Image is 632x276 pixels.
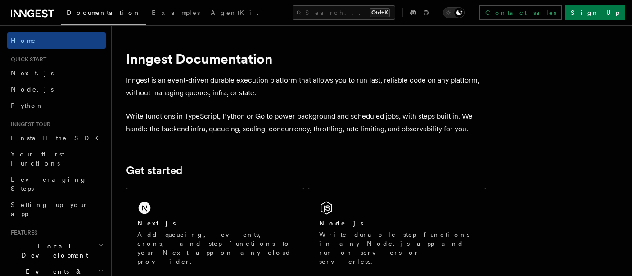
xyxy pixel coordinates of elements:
h2: Next.js [137,219,176,228]
span: Install the SDK [11,134,104,142]
a: Examples [146,3,205,24]
span: Quick start [7,56,46,63]
a: Python [7,97,106,114]
span: Next.js [11,69,54,77]
span: Python [11,102,44,109]
a: Your first Functions [7,146,106,171]
kbd: Ctrl+K [370,8,390,17]
a: Home [7,32,106,49]
span: Inngest tour [7,121,50,128]
span: Leveraging Steps [11,176,87,192]
a: Node.js [7,81,106,97]
a: Contact sales [479,5,562,20]
span: Node.js [11,86,54,93]
a: Next.js [7,65,106,81]
p: Write durable step functions in any Node.js app and run on servers or serverless. [319,230,475,266]
h1: Inngest Documentation [126,51,486,67]
a: Sign Up [565,5,625,20]
span: Local Development [7,242,98,260]
p: Add queueing, events, crons, and step functions to your Next app on any cloud provider. [137,230,293,266]
button: Toggle dark mode [443,7,465,18]
span: Your first Functions [11,151,64,167]
p: Write functions in TypeScript, Python or Go to power background and scheduled jobs, with steps bu... [126,110,486,135]
span: Examples [152,9,200,16]
a: Get started [126,164,182,177]
a: Leveraging Steps [7,171,106,197]
button: Search...Ctrl+K [293,5,395,20]
button: Local Development [7,238,106,263]
a: AgentKit [205,3,264,24]
span: Features [7,229,37,236]
h2: Node.js [319,219,364,228]
a: Install the SDK [7,130,106,146]
span: Home [11,36,36,45]
a: Documentation [61,3,146,25]
p: Inngest is an event-driven durable execution platform that allows you to run fast, reliable code ... [126,74,486,99]
span: Setting up your app [11,201,88,217]
a: Setting up your app [7,197,106,222]
span: AgentKit [211,9,258,16]
span: Documentation [67,9,141,16]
